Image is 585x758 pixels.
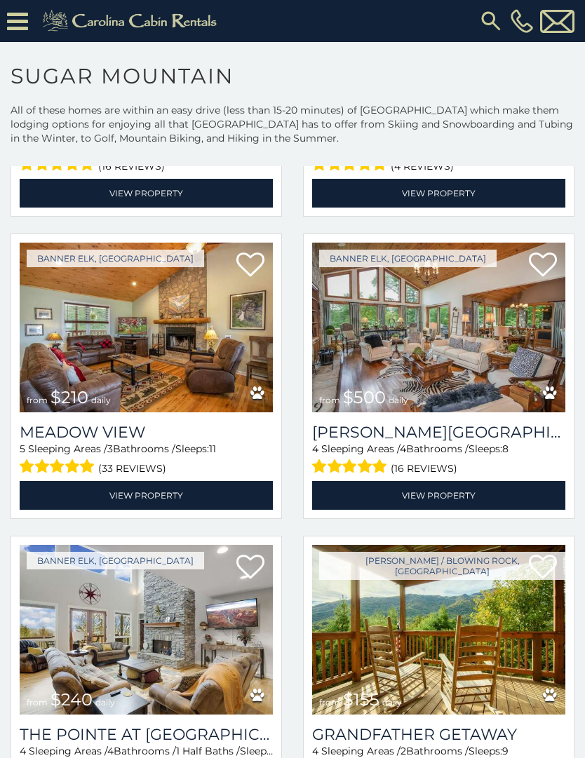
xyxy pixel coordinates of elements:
[236,251,264,280] a: Add to favorites
[312,243,565,412] a: Misty Mountain Manor from $500 daily
[319,697,340,708] span: from
[312,243,565,412] img: Misty Mountain Manor
[312,423,565,442] h3: Misty Mountain Manor
[529,251,557,280] a: Add to favorites
[319,395,340,405] span: from
[312,545,565,715] img: Grandfather Getaway
[382,697,402,708] span: daily
[98,459,166,478] span: (33 reviews)
[27,697,48,708] span: from
[27,395,48,405] span: from
[20,745,26,757] span: 4
[209,442,216,455] span: 11
[343,689,379,710] span: $155
[20,481,273,510] a: View Property
[20,243,273,412] img: Meadow View
[98,157,165,175] span: (16 reviews)
[343,387,386,407] span: $500
[312,442,318,455] span: 4
[27,250,204,267] a: Banner Elk, [GEOGRAPHIC_DATA]
[20,725,273,744] a: The Pointe at [GEOGRAPHIC_DATA]
[507,9,537,33] a: [PHONE_NUMBER]
[312,745,318,757] span: 4
[312,545,565,715] a: Grandfather Getaway from $155 daily
[389,395,408,405] span: daily
[312,442,565,478] div: Sleeping Areas / Bathrooms / Sleeps:
[391,459,457,478] span: (16 reviews)
[478,8,504,34] img: search-regular.svg
[400,442,406,455] span: 4
[312,179,565,208] a: View Property
[51,387,88,407] span: $210
[20,545,273,715] a: The Pointe at North View from $240 daily
[176,745,240,757] span: 1 Half Baths /
[236,553,264,583] a: Add to favorites
[20,423,273,442] a: Meadow View
[20,442,273,478] div: Sleeping Areas / Bathrooms / Sleeps:
[312,481,565,510] a: View Property
[51,689,93,710] span: $240
[107,745,114,757] span: 4
[391,157,454,175] span: (4 reviews)
[95,697,115,708] span: daily
[312,423,565,442] a: [PERSON_NAME][GEOGRAPHIC_DATA]
[20,243,273,412] a: Meadow View from $210 daily
[27,552,204,569] a: Banner Elk, [GEOGRAPHIC_DATA]
[319,552,565,580] a: [PERSON_NAME] / Blowing Rock, [GEOGRAPHIC_DATA]
[20,179,273,208] a: View Property
[319,250,497,267] a: Banner Elk, [GEOGRAPHIC_DATA]
[312,725,565,744] a: Grandfather Getaway
[401,745,406,757] span: 2
[91,395,111,405] span: daily
[502,442,509,455] span: 8
[502,745,509,757] span: 9
[20,725,273,744] h3: The Pointe at North View
[20,545,273,715] img: The Pointe at North View
[20,442,25,455] span: 5
[35,7,229,35] img: Khaki-logo.png
[107,442,113,455] span: 3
